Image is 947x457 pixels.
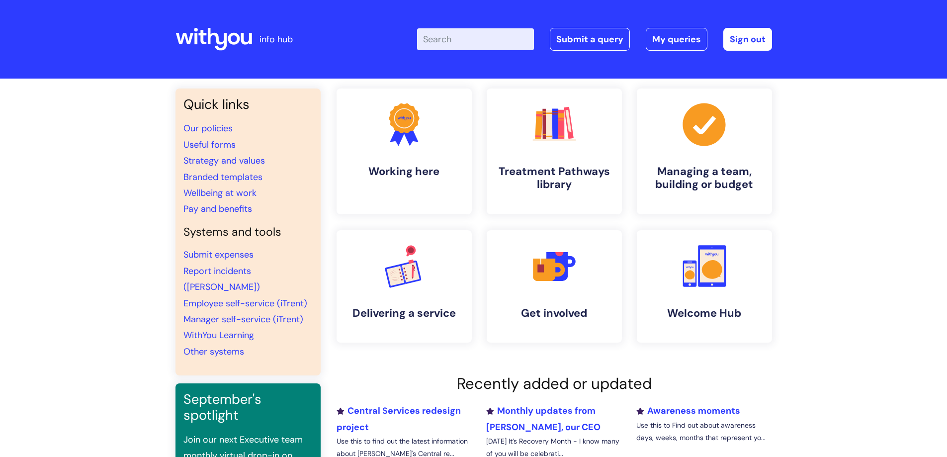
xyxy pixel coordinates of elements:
[183,203,252,215] a: Pay and benefits
[636,419,772,444] p: Use this to Find out about awareness days, weeks, months that represent yo...
[337,405,461,433] a: Central Services redesign project
[183,225,313,239] h4: Systems and tools
[487,230,622,343] a: Get involved
[183,96,313,112] h3: Quick links
[183,313,303,325] a: Manager self-service (iTrent)
[183,155,265,167] a: Strategy and values
[417,28,772,51] div: | -
[723,28,772,51] a: Sign out
[646,28,707,51] a: My queries
[337,230,472,343] a: Delivering a service
[495,307,614,320] h4: Get involved
[417,28,534,50] input: Search
[487,89,622,214] a: Treatment Pathways library
[645,307,764,320] h4: Welcome Hub
[637,230,772,343] a: Welcome Hub
[183,139,236,151] a: Useful forms
[183,346,244,358] a: Other systems
[183,122,233,134] a: Our policies
[337,374,772,393] h2: Recently added or updated
[183,265,260,293] a: Report incidents ([PERSON_NAME])
[636,405,740,417] a: Awareness moments
[550,28,630,51] a: Submit a query
[344,165,464,178] h4: Working here
[637,89,772,214] a: Managing a team, building or budget
[337,89,472,214] a: Working here
[183,391,313,424] h3: September's spotlight
[259,31,293,47] p: info hub
[344,307,464,320] h4: Delivering a service
[486,405,601,433] a: Monthly updates from [PERSON_NAME], our CEO
[183,297,307,309] a: Employee self-service (iTrent)
[183,249,254,261] a: Submit expenses
[183,187,257,199] a: Wellbeing at work
[495,165,614,191] h4: Treatment Pathways library
[183,171,262,183] a: Branded templates
[645,165,764,191] h4: Managing a team, building or budget
[183,329,254,341] a: WithYou Learning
